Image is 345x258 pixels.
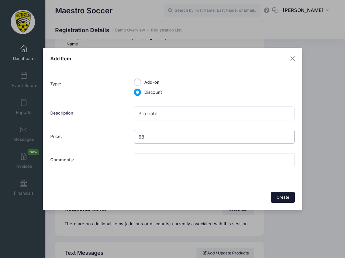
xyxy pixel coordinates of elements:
label: Discount [144,89,162,96]
button: Close [287,53,299,65]
label: Description: [47,106,131,122]
label: Type: [47,78,131,99]
label: Add-on [144,79,160,86]
h5: Add Item [50,55,71,62]
label: Comments: [47,153,131,169]
button: Create [271,192,295,203]
label: Price: [47,130,131,146]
